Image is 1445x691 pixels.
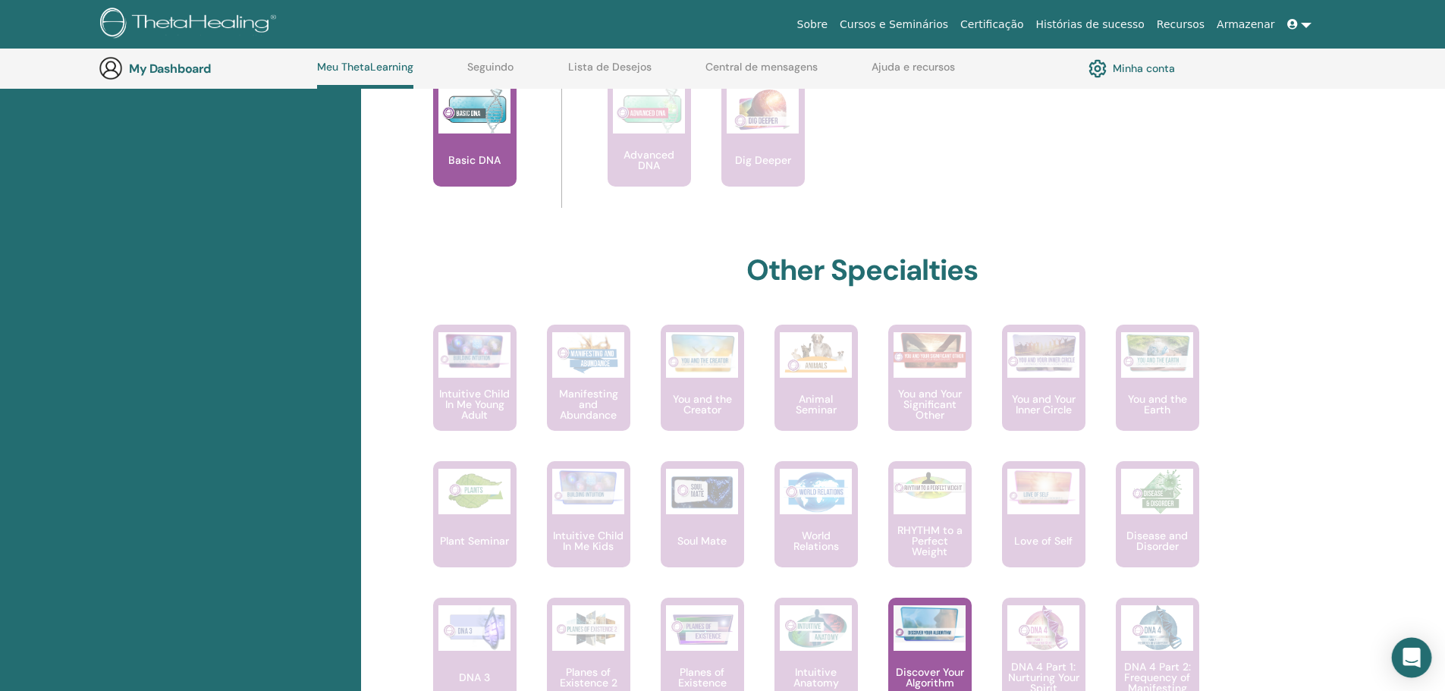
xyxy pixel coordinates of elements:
img: You and Your Inner Circle [1007,332,1079,373]
p: World Relations [774,530,858,551]
img: Discover Your Algorithm [894,605,966,642]
a: Histórias de sucesso [1030,11,1151,39]
p: Intuitive Child In Me Young Adult [433,388,517,420]
img: Animal Seminar [780,332,852,378]
a: Cursos e Seminários [834,11,954,39]
p: You and Your Inner Circle [1002,394,1085,415]
p: You and Your Significant Other [888,388,972,420]
a: Intuitive Child In Me Young Adult Intuitive Child In Me Young Adult [433,325,517,461]
img: You and Your Significant Other [894,332,966,369]
a: You and the Creator You and the Creator [661,325,744,461]
a: Soul Mate Soul Mate [661,461,744,598]
img: Basic DNA [438,88,510,133]
p: Intuitive Child In Me Kids [547,530,630,551]
img: logo.png [100,8,281,42]
a: Minha conta [1088,55,1175,81]
a: You and Your Significant Other You and Your Significant Other [888,325,972,461]
a: Ajuda e recursos [872,61,955,85]
img: Disease and Disorder [1121,469,1193,514]
img: Planes of Existence [666,605,738,651]
a: Lista de Desejos [568,61,652,85]
a: Advanced DNA Advanced DNA [608,80,691,217]
p: Dig Deeper [729,155,797,165]
a: Basic DNA Basic DNA [433,80,517,217]
p: Basic DNA [442,155,507,165]
p: Plant Seminar [434,536,515,546]
a: Dig Deeper Dig Deeper [721,80,805,217]
a: Armazenar [1211,11,1280,39]
p: Advanced DNA [608,149,691,171]
p: DNA 3 [453,672,496,683]
a: Meu ThetaLearning [317,61,413,89]
img: Intuitive Child In Me Young Adult [438,332,510,369]
a: You and the Earth You and the Earth [1116,325,1199,461]
p: Animal Seminar [774,394,858,415]
img: Love of Self [1007,469,1079,506]
img: World Relations [780,469,852,514]
img: RHYTHM to a Perfect Weight [894,469,966,504]
a: You and Your Inner Circle You and Your Inner Circle [1002,325,1085,461]
img: Planes of Existence 2 [552,605,624,651]
p: Love of Self [1008,536,1079,546]
img: You and the Creator [666,332,738,374]
a: Love of Self Love of Self [1002,461,1085,598]
p: You and the Earth [1116,394,1199,415]
img: Dig Deeper [727,88,799,133]
p: Soul Mate [671,536,733,546]
img: You and the Earth [1121,332,1193,373]
h3: My Dashboard [129,61,281,76]
p: Manifesting and Abundance [547,388,630,420]
h2: Other Specialties [746,253,978,288]
img: cog.svg [1088,55,1107,81]
img: Soul Mate [666,469,738,514]
a: Seguindo [467,61,514,85]
img: DNA 4 Part 1: Nurturing Your Spirit [1007,605,1079,651]
a: Plant Seminar Plant Seminar [433,461,517,598]
a: RHYTHM to a Perfect Weight RHYTHM to a Perfect Weight [888,461,972,598]
p: You and the Creator [661,394,744,415]
a: Intuitive Child In Me Kids Intuitive Child In Me Kids [547,461,630,598]
img: Intuitive Child In Me Kids [552,469,624,506]
img: Manifesting and Abundance [552,332,624,378]
p: Planes of Existence 2 [547,667,630,688]
a: Recursos [1151,11,1211,39]
p: Discover Your Algorithm [888,667,972,688]
img: DNA 4 Part 2: Frequency of Manifesting [1121,605,1193,651]
img: Plant Seminar [438,469,510,514]
a: Sobre [791,11,834,39]
a: Manifesting and Abundance Manifesting and Abundance [547,325,630,461]
a: Central de mensagens [705,61,818,85]
img: Advanced DNA [613,88,685,133]
a: Animal Seminar Animal Seminar [774,325,858,461]
div: Open Intercom Messenger [1392,638,1432,678]
a: World Relations World Relations [774,461,858,598]
a: Certificação [954,11,1029,39]
p: Planes of Existence [661,667,744,688]
img: DNA 3 [438,605,510,651]
p: RHYTHM to a Perfect Weight [888,525,972,557]
img: Intuitive Anatomy [780,605,852,651]
a: Disease and Disorder Disease and Disorder [1116,461,1199,598]
p: Intuitive Anatomy [774,667,858,688]
img: generic-user-icon.jpg [99,56,123,80]
p: Disease and Disorder [1116,530,1199,551]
